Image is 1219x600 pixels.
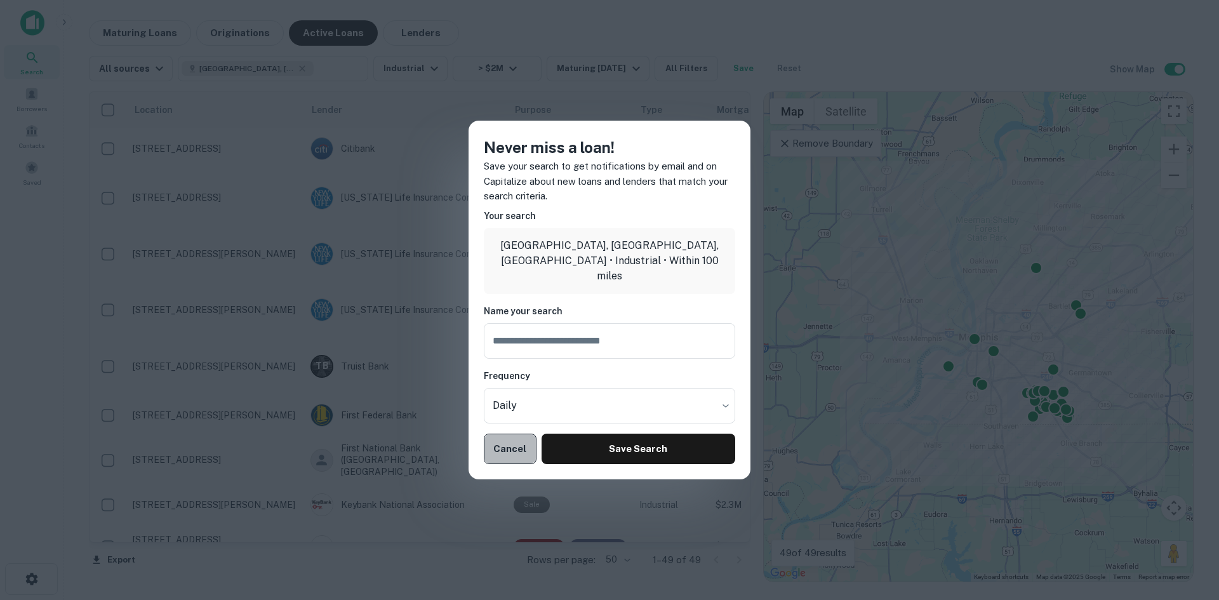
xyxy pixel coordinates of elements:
iframe: Chat Widget [1156,498,1219,559]
div: Without label [484,388,735,423]
p: Save your search to get notifications by email and on Capitalize about new loans and lenders that... [484,159,735,204]
h6: Frequency [484,369,735,383]
h4: Never miss a loan! [484,136,735,159]
h6: Name your search [484,304,735,318]
button: Cancel [484,434,536,464]
p: [GEOGRAPHIC_DATA], [GEOGRAPHIC_DATA], [GEOGRAPHIC_DATA] • Industrial • Within 100 miles [494,238,725,284]
button: Save Search [542,434,735,464]
h6: Your search [484,209,735,223]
